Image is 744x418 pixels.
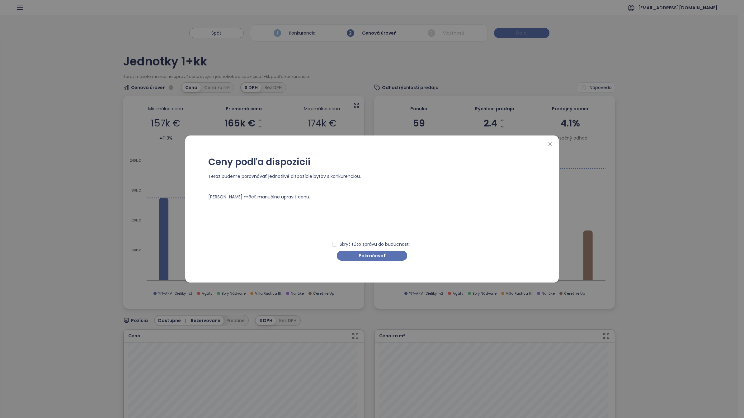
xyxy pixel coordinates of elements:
[208,157,536,173] div: Ceny podľa dispozícií
[337,251,407,261] button: Pokračovať
[337,241,412,248] span: Skryť túto správu do budúcnosti
[359,252,385,259] span: Pokračovať
[208,173,536,180] span: Teraz budeme porovnávať jednotlivé dispozície bytov s konkurenciou.
[547,141,553,148] button: Close
[548,141,553,146] span: close
[208,193,536,200] span: [PERSON_NAME] môcť manuálne upraviť cenu.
